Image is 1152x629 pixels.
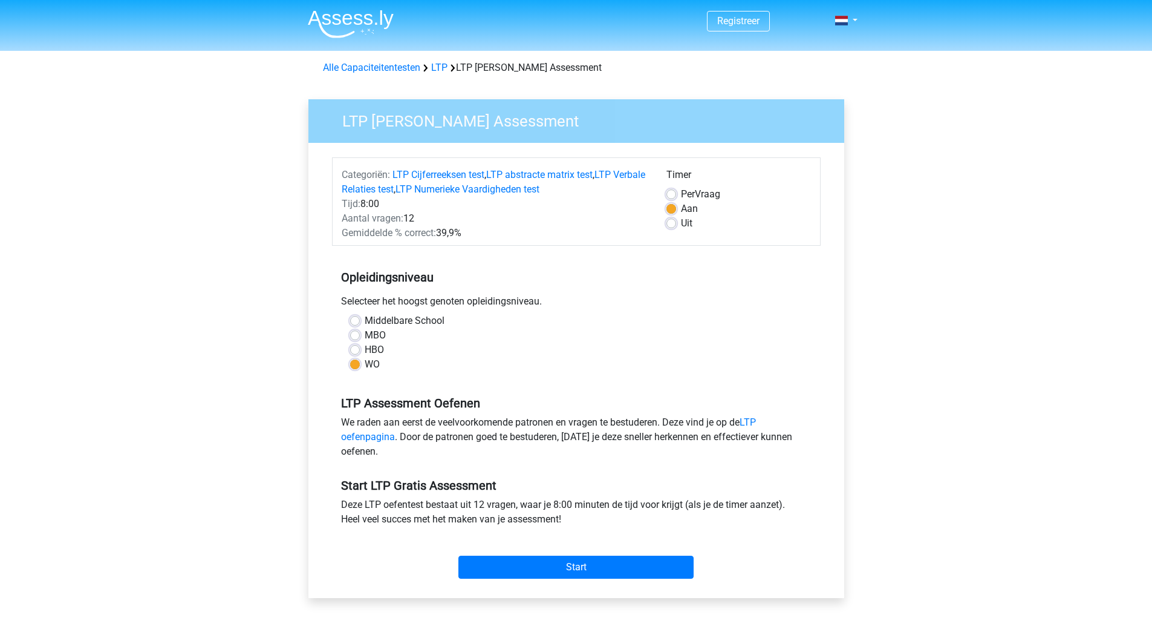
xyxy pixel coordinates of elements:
label: WO [365,357,380,372]
div: Timer [666,168,811,187]
label: MBO [365,328,386,343]
span: Tijd: [342,198,360,209]
a: LTP [431,62,447,73]
div: 8:00 [333,197,657,211]
span: Categoriën: [342,169,390,180]
label: Vraag [681,187,720,202]
a: Registreer [717,15,760,27]
input: Start [458,556,694,579]
label: Uit [681,216,692,231]
h5: Start LTP Gratis Assessment [341,478,812,493]
div: We raden aan eerst de veelvoorkomende patronen en vragen te bestuderen. Deze vind je op de . Door... [332,415,821,464]
a: LTP Cijferreeksen test [392,169,484,180]
a: Alle Capaciteitentesten [323,62,420,73]
div: Selecteer het hoogst genoten opleidingsniveau. [332,294,821,314]
div: 12 [333,211,657,226]
span: Per [681,188,695,200]
img: Assessly [308,10,394,38]
h5: LTP Assessment Oefenen [341,396,812,410]
h3: LTP [PERSON_NAME] Assessment [328,107,835,131]
div: LTP [PERSON_NAME] Assessment [318,61,835,75]
label: Middelbare School [365,314,444,328]
div: , , , [333,168,657,197]
label: HBO [365,343,384,357]
label: Aan [681,202,698,216]
span: Gemiddelde % correct: [342,227,436,239]
div: 39,9% [333,226,657,240]
a: LTP Numerieke Vaardigheden test [395,183,539,195]
a: LTP abstracte matrix test [486,169,593,180]
h5: Opleidingsniveau [341,265,812,289]
div: Deze LTP oefentest bestaat uit 12 vragen, waar je 8:00 minuten de tijd voor krijgt (als je de tim... [332,498,821,532]
span: Aantal vragen: [342,212,403,224]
